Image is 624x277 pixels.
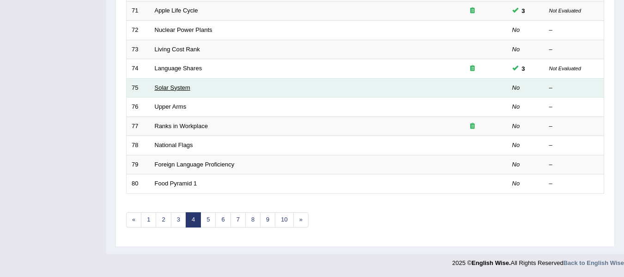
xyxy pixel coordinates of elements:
em: No [512,103,520,110]
div: – [549,122,599,131]
td: 75 [127,78,150,98]
a: 10 [275,212,293,228]
a: Foreign Language Proficiency [155,161,235,168]
em: No [512,142,520,148]
em: No [512,26,520,33]
a: 6 [215,212,230,228]
div: – [549,45,599,54]
a: Upper Arms [155,103,187,110]
a: Nuclear Power Plants [155,26,212,33]
td: 71 [127,1,150,21]
td: 73 [127,40,150,59]
td: 72 [127,20,150,40]
strong: English Wise. [472,259,510,266]
div: – [549,84,599,92]
td: 76 [127,98,150,117]
span: You can still take this question [518,6,529,16]
a: Back to English Wise [563,259,624,266]
div: 2025 © All Rights Reserved [452,254,624,267]
a: 5 [200,212,216,228]
div: Exam occurring question [443,6,502,15]
a: National Flags [155,142,193,148]
em: No [512,46,520,53]
td: 79 [127,155,150,174]
a: Food Pyramid 1 [155,180,197,187]
a: Apple Life Cycle [155,7,198,14]
div: – [549,160,599,169]
small: Not Evaluated [549,66,581,71]
a: 8 [245,212,261,228]
a: » [293,212,309,228]
td: 77 [127,117,150,136]
a: 2 [156,212,171,228]
em: No [512,180,520,187]
span: You can still take this question [518,64,529,74]
a: 4 [186,212,201,228]
a: Living Cost Rank [155,46,200,53]
a: Language Shares [155,65,202,72]
div: – [549,26,599,35]
div: Exam occurring question [443,122,502,131]
div: Exam occurring question [443,64,502,73]
a: 1 [141,212,156,228]
em: No [512,84,520,91]
td: 78 [127,136,150,155]
em: No [512,161,520,168]
div: – [549,141,599,150]
a: 3 [171,212,186,228]
div: – [549,103,599,111]
a: 9 [260,212,275,228]
em: No [512,123,520,129]
a: Solar System [155,84,190,91]
td: 80 [127,174,150,194]
td: 74 [127,59,150,79]
a: Ranks in Workplace [155,123,208,129]
small: Not Evaluated [549,8,581,13]
a: « [126,212,141,228]
a: 7 [230,212,246,228]
div: – [549,179,599,188]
